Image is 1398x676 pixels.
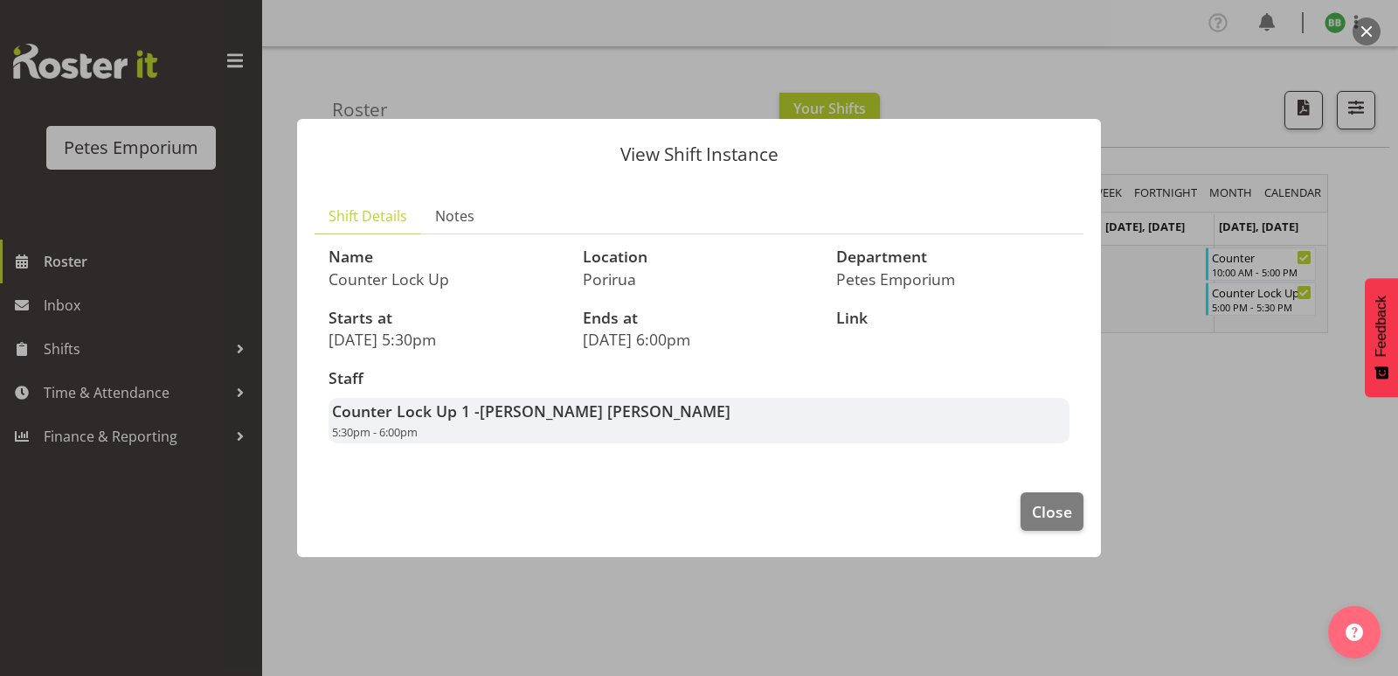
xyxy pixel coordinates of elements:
span: Shift Details [329,206,407,226]
img: help-xxl-2.png [1346,624,1363,641]
h3: Link [836,310,1069,327]
button: Feedback - Show survey [1365,278,1398,397]
h3: Department [836,248,1069,266]
span: [PERSON_NAME] [PERSON_NAME] [480,401,730,422]
p: [DATE] 5:30pm [329,330,562,349]
p: Porirua [583,269,816,289]
p: View Shift Instance [315,145,1083,164]
span: Notes [435,206,474,226]
p: Counter Lock Up [329,269,562,289]
h3: Ends at [583,310,816,327]
button: Close [1021,492,1083,531]
strong: Counter Lock Up 1 - [332,401,730,422]
h3: Staff [329,370,1069,387]
span: 5:30pm - 6:00pm [332,424,418,440]
h3: Name [329,248,562,266]
h3: Location [583,248,816,266]
h3: Starts at [329,310,562,327]
p: Petes Emporium [836,269,1069,289]
span: Feedback [1374,296,1389,357]
span: Close [1032,500,1072,523]
p: [DATE] 6:00pm [583,330,816,349]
